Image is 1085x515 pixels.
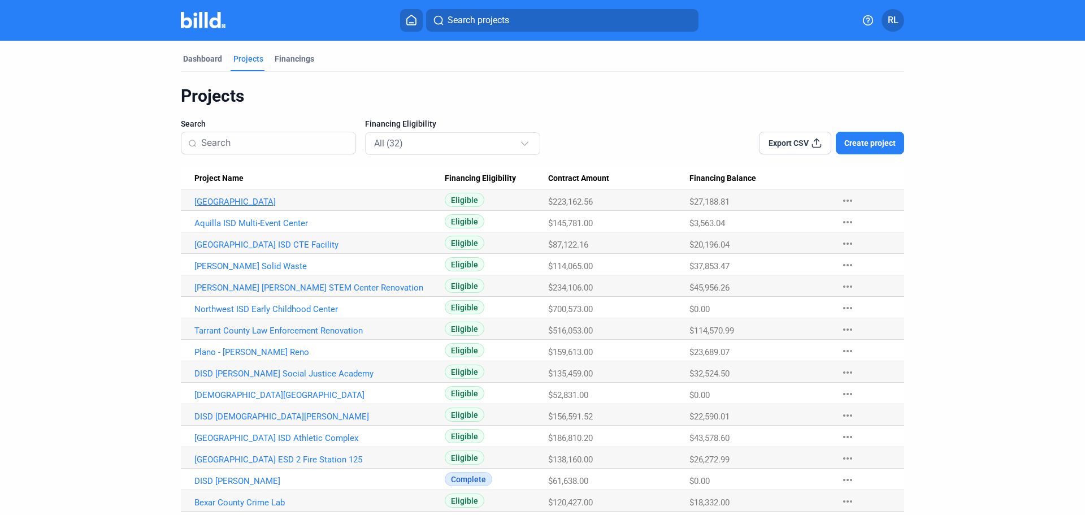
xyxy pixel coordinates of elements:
[689,218,725,228] span: $3,563.04
[445,408,484,422] span: Eligible
[445,343,484,357] span: Eligible
[689,174,756,184] span: Financing Balance
[183,53,222,64] div: Dashboard
[275,53,314,64] div: Financings
[548,261,593,271] span: $114,065.00
[841,430,854,444] mat-icon: more_horiz
[194,412,445,422] a: DISD [DEMOGRAPHIC_DATA][PERSON_NAME]
[689,304,710,314] span: $0.00
[426,9,698,32] button: Search projects
[194,497,445,508] a: Bexar County Crime Lab
[194,476,445,486] a: DISD [PERSON_NAME]
[548,197,593,207] span: $223,162.56
[374,138,403,149] mat-select-trigger: All (32)
[689,369,730,379] span: $32,524.50
[841,215,854,229] mat-icon: more_horiz
[841,323,854,336] mat-icon: more_horiz
[689,412,730,422] span: $22,590.01
[445,386,484,400] span: Eligible
[445,174,516,184] span: Financing Eligibility
[233,53,263,64] div: Projects
[548,369,593,379] span: $135,459.00
[548,433,593,443] span: $186,810.20
[445,174,549,184] div: Financing Eligibility
[445,494,484,508] span: Eligible
[841,473,854,487] mat-icon: more_horiz
[548,240,588,250] span: $87,122.16
[689,261,730,271] span: $37,853.47
[841,301,854,315] mat-icon: more_horiz
[365,118,436,129] span: Financing Eligibility
[841,409,854,422] mat-icon: more_horiz
[194,283,445,293] a: [PERSON_NAME] [PERSON_NAME] STEM Center Renovation
[194,455,445,465] a: [GEOGRAPHIC_DATA] ESD 2 Fire Station 125
[181,12,225,28] img: Billd Company Logo
[841,258,854,272] mat-icon: more_horiz
[548,283,593,293] span: $234,106.00
[445,236,484,250] span: Eligible
[882,9,904,32] button: RL
[841,366,854,379] mat-icon: more_horiz
[548,412,593,422] span: $156,591.52
[445,429,484,443] span: Eligible
[194,261,445,271] a: [PERSON_NAME] Solid Waste
[445,365,484,379] span: Eligible
[548,476,588,486] span: $61,638.00
[181,118,206,129] span: Search
[194,369,445,379] a: DISD [PERSON_NAME] Social Justice Academy
[201,131,349,155] input: Search
[445,300,484,314] span: Eligible
[548,218,593,228] span: $145,781.00
[194,174,244,184] span: Project Name
[548,326,593,336] span: $516,053.00
[689,326,734,336] span: $114,570.99
[445,472,492,486] span: Complete
[689,476,710,486] span: $0.00
[445,257,484,271] span: Eligible
[194,433,445,443] a: [GEOGRAPHIC_DATA] ISD Athletic Complex
[841,452,854,465] mat-icon: more_horiz
[194,197,445,207] a: [GEOGRAPHIC_DATA]
[759,132,831,154] button: Export CSV
[841,387,854,401] mat-icon: more_horiz
[194,174,445,184] div: Project Name
[841,344,854,358] mat-icon: more_horiz
[194,240,445,250] a: [GEOGRAPHIC_DATA] ISD CTE Facility
[194,218,445,228] a: Aquilla ISD Multi-Event Center
[548,347,593,357] span: $159,613.00
[888,14,899,27] span: RL
[548,174,609,184] span: Contract Amount
[548,455,593,465] span: $138,160.00
[689,174,830,184] div: Financing Balance
[689,347,730,357] span: $23,689.07
[841,237,854,250] mat-icon: more_horiz
[844,137,896,149] span: Create project
[194,326,445,336] a: Tarrant County Law Enforcement Renovation
[841,280,854,293] mat-icon: more_horiz
[689,433,730,443] span: $43,578.60
[445,322,484,336] span: Eligible
[445,279,484,293] span: Eligible
[689,455,730,465] span: $26,272.99
[548,497,593,508] span: $120,427.00
[548,304,593,314] span: $700,573.00
[194,304,445,314] a: Northwest ISD Early Childhood Center
[181,85,904,107] div: Projects
[769,137,809,149] span: Export CSV
[689,197,730,207] span: $27,188.81
[548,390,588,400] span: $52,831.00
[689,390,710,400] span: $0.00
[445,214,484,228] span: Eligible
[448,14,509,27] span: Search projects
[836,132,904,154] button: Create project
[689,283,730,293] span: $45,956.26
[445,193,484,207] span: Eligible
[445,451,484,465] span: Eligible
[194,347,445,357] a: Plano - [PERSON_NAME] Reno
[689,240,730,250] span: $20,196.04
[841,495,854,508] mat-icon: more_horiz
[689,497,730,508] span: $18,332.00
[194,390,445,400] a: [DEMOGRAPHIC_DATA][GEOGRAPHIC_DATA]
[548,174,689,184] div: Contract Amount
[841,194,854,207] mat-icon: more_horiz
